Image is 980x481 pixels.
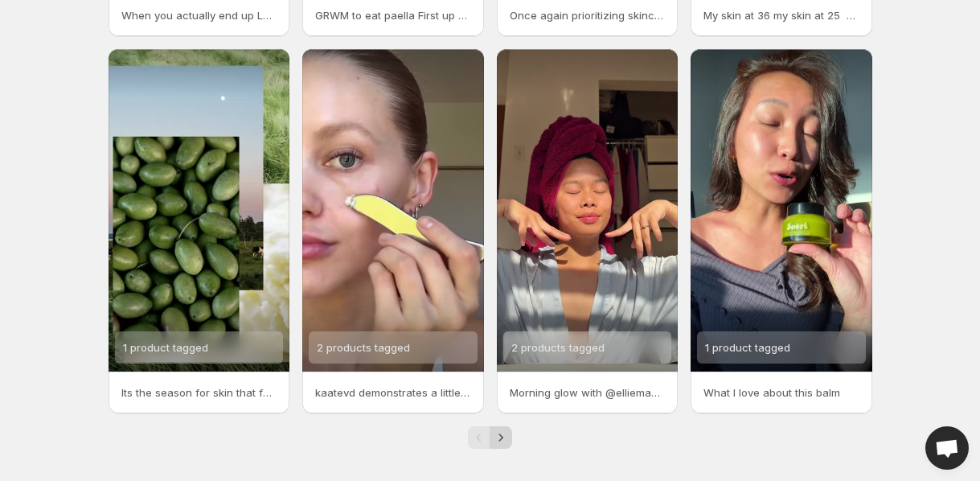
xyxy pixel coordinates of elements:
[511,341,605,354] span: 2 products tagged
[703,384,859,401] p: What I love about this balm
[510,7,666,23] p: Once again prioritizing skincare over actually doing my hair I thought I was going to hate a tall...
[925,426,969,470] div: Open chat
[315,7,471,23] p: GRWM to eat paella First up skin prep with Sirne mist launching [DATE] Salve-ation balm to rehydr...
[468,426,512,449] nav: Pagination
[121,384,277,401] p: Its the season for skin that feels like a vacationfresh free easy-going Even if youre stuck under...
[315,384,471,401] p: kaatevd demonstrates a little Sueet Salve-ation goes a long way barrierrepair minimalroutines ski...
[510,384,666,401] p: Morning glow with @elliemaeden
[703,7,859,23] p: My skin at 36 my skin at 25 The difference Lipids Ive always done the right thingsretinol SPF a c...
[490,426,512,449] button: Next
[121,7,277,23] p: When you actually end up LOVING the gifted items Thank you Sueet Skin My favourite everyday produ...
[317,341,410,354] span: 2 products tagged
[123,341,208,354] span: 1 product tagged
[705,341,790,354] span: 1 product tagged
